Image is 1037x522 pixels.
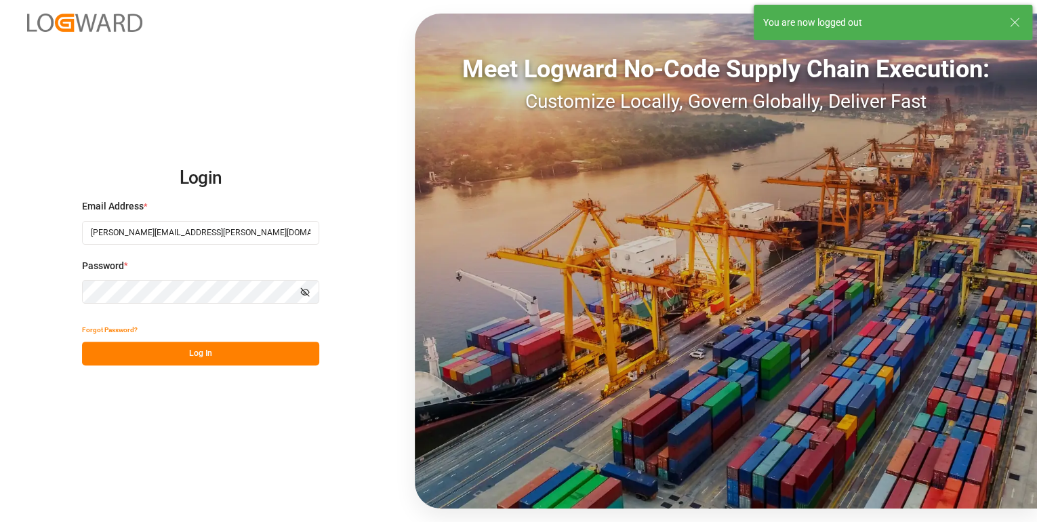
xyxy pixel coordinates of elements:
span: Email Address [82,199,144,214]
img: Logward_new_orange.png [27,14,142,32]
div: You are now logged out [763,16,996,30]
button: Forgot Password? [82,318,138,342]
button: Log In [82,342,319,365]
div: Meet Logward No-Code Supply Chain Execution: [415,51,1037,87]
input: Enter your email [82,221,319,245]
span: Password [82,259,124,273]
h2: Login [82,157,319,200]
div: Customize Locally, Govern Globally, Deliver Fast [415,87,1037,116]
